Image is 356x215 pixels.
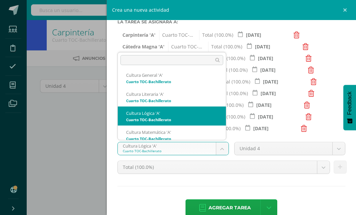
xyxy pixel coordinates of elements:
[126,137,218,141] div: Cuarto TOC-Bachillerato
[126,130,218,135] div: Cultura Matemática 'A'
[126,72,218,78] div: Cultura General 'A'
[126,91,218,97] div: Cultura Literaria 'A'
[126,99,218,102] div: Cuarto TOC-Bachillerato
[126,80,218,83] div: Cuarto TOC-Bachillerato
[126,118,218,122] div: Cuarto TOC-Bachillerato
[126,111,218,116] div: Cultura Lógica 'A'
